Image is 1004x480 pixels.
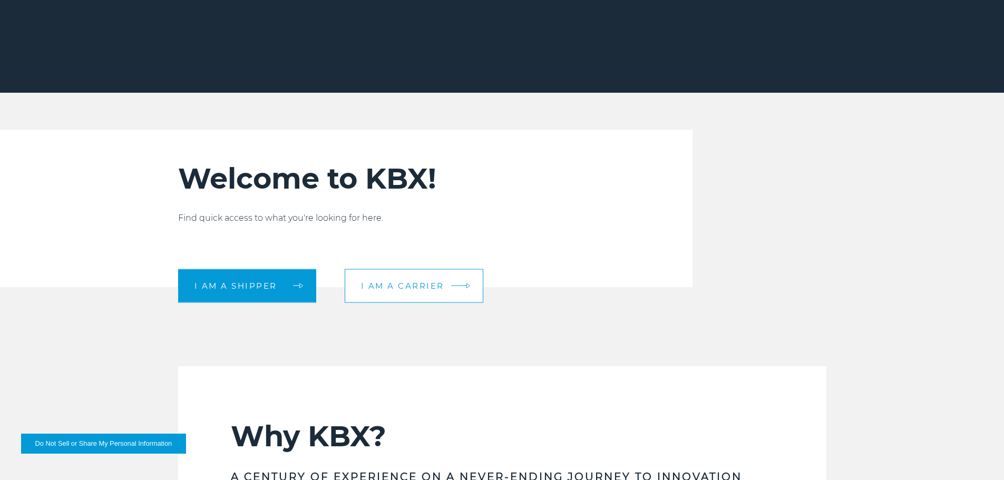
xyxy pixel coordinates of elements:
[194,282,277,290] span: I am a shipper
[466,283,470,289] img: arrow
[345,269,483,302] a: I am a carrier arrow arrow
[231,419,774,454] h2: Why KBX?
[21,434,186,454] button: Do Not Sell or Share My Personal Information
[178,269,316,302] a: I am a shipper arrow arrow
[178,161,630,196] h2: Welcome to KBX!
[178,212,630,224] p: Find quick access to what you're looking for here.
[361,282,444,290] span: I am a carrier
